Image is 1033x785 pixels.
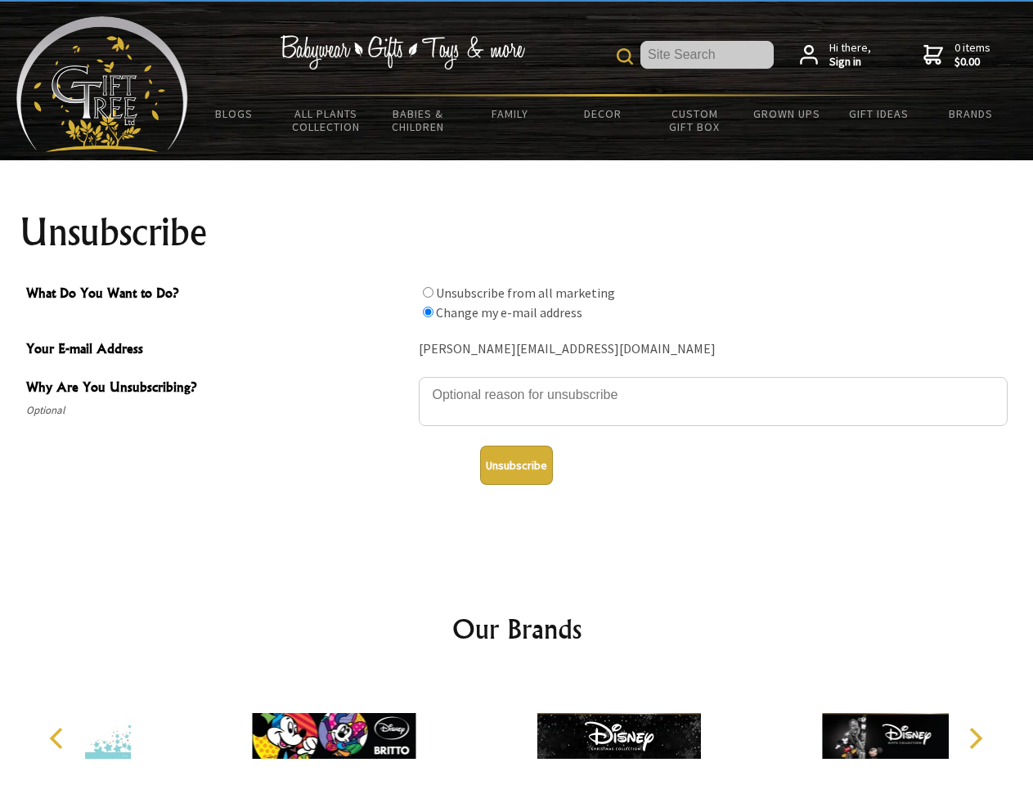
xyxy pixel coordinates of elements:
[26,377,411,401] span: Why Are You Unsubscribing?
[829,55,871,70] strong: Sign in
[480,446,553,485] button: Unsubscribe
[925,96,1017,131] a: Brands
[26,339,411,362] span: Your E-mail Address
[41,720,77,756] button: Previous
[281,96,373,144] a: All Plants Collection
[33,609,1001,648] h2: Our Brands
[556,96,649,131] a: Decor
[649,96,741,144] a: Custom Gift Box
[954,40,990,70] span: 0 items
[833,96,925,131] a: Gift Ideas
[617,48,633,65] img: product search
[740,96,833,131] a: Grown Ups
[923,41,990,70] a: 0 items$0.00
[20,213,1014,252] h1: Unsubscribe
[26,283,411,307] span: What Do You Want to Do?
[280,35,525,70] img: Babywear - Gifts - Toys & more
[954,55,990,70] strong: $0.00
[16,16,188,152] img: Babyware - Gifts - Toys and more...
[800,41,871,70] a: Hi there,Sign in
[829,41,871,70] span: Hi there,
[419,377,1008,426] textarea: Why Are You Unsubscribing?
[419,337,1008,362] div: [PERSON_NAME][EMAIL_ADDRESS][DOMAIN_NAME]
[423,307,433,317] input: What Do You Want to Do?
[465,96,557,131] a: Family
[436,304,582,321] label: Change my e-mail address
[423,287,433,298] input: What Do You Want to Do?
[26,401,411,420] span: Optional
[436,285,615,301] label: Unsubscribe from all marketing
[372,96,465,144] a: Babies & Children
[640,41,774,69] input: Site Search
[957,720,993,756] button: Next
[188,96,281,131] a: BLOGS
